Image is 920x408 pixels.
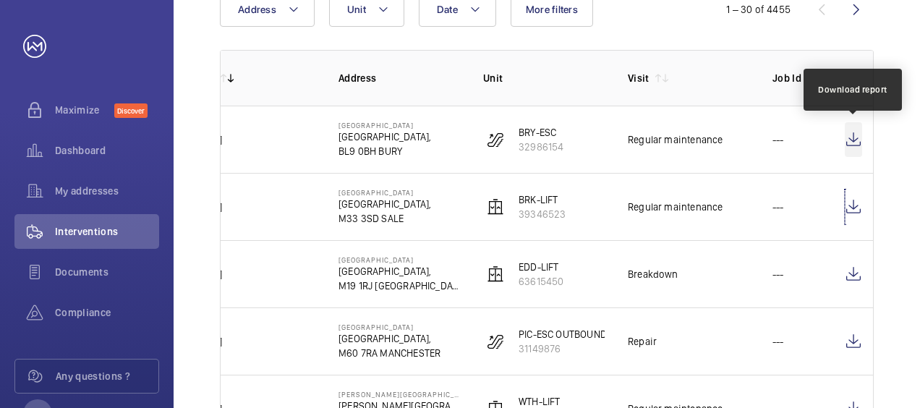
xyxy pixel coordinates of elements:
span: My addresses [55,184,159,198]
p: Address [338,71,460,85]
p: [PERSON_NAME][GEOGRAPHIC_DATA] [338,390,460,399]
p: [GEOGRAPHIC_DATA] [338,121,431,129]
p: [GEOGRAPHIC_DATA] [338,255,460,264]
p: 32986154 [519,140,563,154]
span: Maximize [55,103,114,117]
p: M19 1RJ [GEOGRAPHIC_DATA] [338,279,460,293]
p: PIC-ESC OUTBOUND [519,327,607,341]
span: Unit [347,4,366,15]
img: elevator.svg [487,265,504,283]
span: More filters [526,4,578,15]
div: Repair [628,334,657,349]
img: escalator.svg [487,333,504,350]
p: BL9 0BH BURY [338,144,431,158]
div: 1 – 30 of 4455 [726,2,791,17]
p: --- [772,132,784,147]
p: --- [772,200,784,214]
p: Unit [483,71,605,85]
p: [GEOGRAPHIC_DATA], [338,197,431,211]
p: [GEOGRAPHIC_DATA], [338,129,431,144]
p: [GEOGRAPHIC_DATA] [338,323,440,331]
p: M33 3SD SALE [338,211,431,226]
span: Discover [114,103,148,118]
p: Job Id [772,71,822,85]
p: [GEOGRAPHIC_DATA], [338,264,460,279]
span: Interventions [55,224,159,239]
p: BRK-LIFT [519,192,566,207]
p: 39346523 [519,207,566,221]
div: Download report [818,83,887,96]
p: --- [772,334,784,349]
div: Regular maintenance [628,132,723,147]
img: escalator.svg [487,131,504,148]
p: 63615450 [519,274,563,289]
p: [GEOGRAPHIC_DATA] [338,188,431,197]
img: elevator.svg [487,198,504,216]
p: M60 7RA MANCHESTER [338,346,440,360]
div: Regular maintenance [628,200,723,214]
span: Any questions ? [56,369,158,383]
p: BRY-ESC [519,125,563,140]
span: Dashboard [55,143,159,158]
p: Visit [628,71,649,85]
span: Address [238,4,276,15]
span: Documents [55,265,159,279]
p: EDD-LIFT [519,260,563,274]
p: 31149876 [519,341,607,356]
p: [GEOGRAPHIC_DATA], [338,331,440,346]
div: Breakdown [628,267,678,281]
span: Compliance [55,305,159,320]
span: Date [437,4,458,15]
p: --- [772,267,784,281]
